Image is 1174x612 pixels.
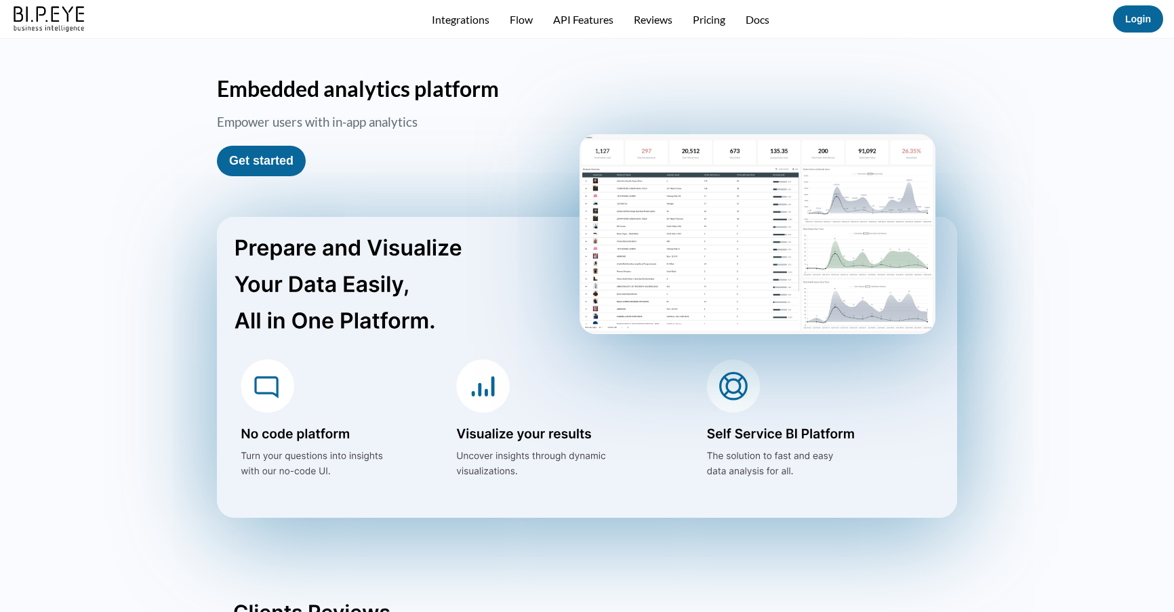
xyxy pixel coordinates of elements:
[693,13,725,26] a: Pricing
[432,13,489,26] a: Integrations
[217,75,957,102] h1: Embedded analytics platform
[634,13,672,26] a: Reviews
[553,13,613,26] a: API Features
[746,13,769,26] a: Docs
[11,3,89,33] img: bipeye-logo
[217,146,306,176] button: Get started
[510,13,533,26] a: Flow
[229,154,293,167] a: Get started
[1113,5,1163,33] button: Login
[217,115,573,134] h3: Empower users with in-app analytics
[580,134,935,334] img: homePageScreen2.png
[1125,14,1151,24] a: Login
